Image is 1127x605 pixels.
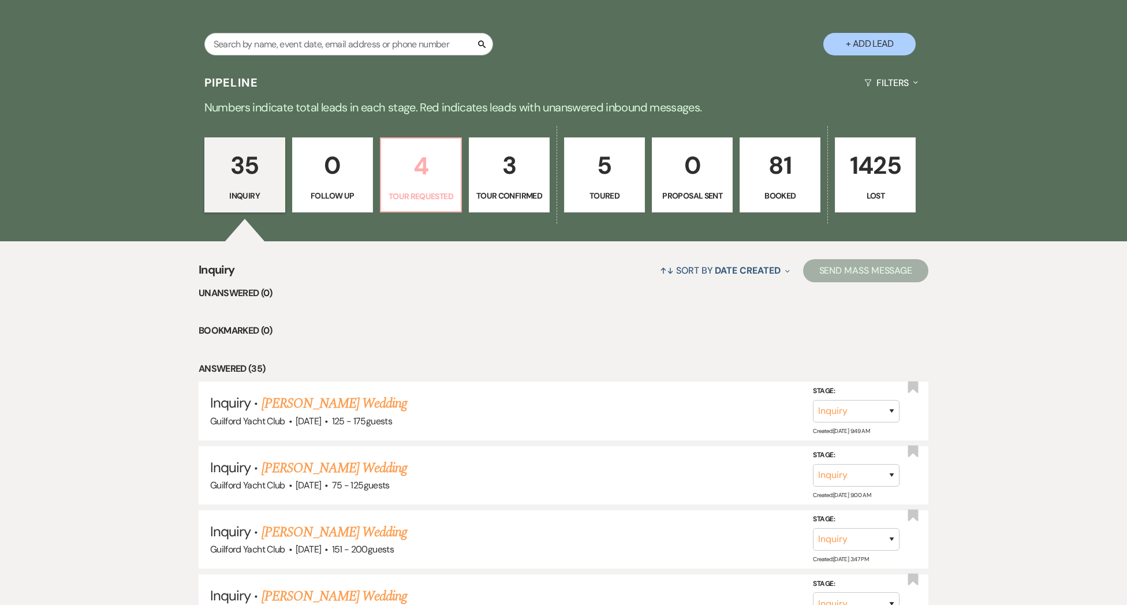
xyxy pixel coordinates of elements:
[835,137,916,212] a: 1425Lost
[199,361,928,376] li: Answered (35)
[813,491,871,499] span: Created: [DATE] 9:00 AM
[210,543,285,555] span: Guilford Yacht Club
[388,190,454,203] p: Tour Requested
[292,137,373,212] a: 0Follow Up
[860,68,923,98] button: Filters
[813,555,868,563] span: Created: [DATE] 3:47 PM
[842,146,908,185] p: 1425
[659,146,725,185] p: 0
[210,458,251,476] span: Inquiry
[803,259,929,282] button: Send Mass Message
[655,255,794,286] button: Sort By Date Created
[747,146,813,185] p: 81
[212,146,278,185] p: 35
[813,577,900,590] label: Stage:
[199,323,928,338] li: Bookmarked (0)
[204,74,259,91] h3: Pipeline
[210,479,285,491] span: Guilford Yacht Club
[476,189,542,202] p: Tour Confirmed
[210,587,251,604] span: Inquiry
[740,137,820,212] a: 81Booked
[380,137,462,212] a: 4Tour Requested
[296,479,321,491] span: [DATE]
[660,264,674,277] span: ↑↓
[715,264,780,277] span: Date Created
[199,261,235,286] span: Inquiry
[332,479,390,491] span: 75 - 125 guests
[300,189,365,202] p: Follow Up
[210,394,251,412] span: Inquiry
[476,146,542,185] p: 3
[148,98,979,117] p: Numbers indicate total leads in each stage. Red indicates leads with unanswered inbound messages.
[652,137,733,212] a: 0Proposal Sent
[813,513,900,526] label: Stage:
[388,147,454,185] p: 4
[262,522,408,543] a: [PERSON_NAME] Wedding
[842,189,908,202] p: Lost
[212,189,278,202] p: Inquiry
[572,189,637,202] p: Toured
[823,33,916,55] button: + Add Lead
[296,543,321,555] span: [DATE]
[210,415,285,427] span: Guilford Yacht Club
[210,522,251,540] span: Inquiry
[813,449,900,462] label: Stage:
[469,137,550,212] a: 3Tour Confirmed
[813,427,869,434] span: Created: [DATE] 9:49 AM
[204,137,285,212] a: 35Inquiry
[300,146,365,185] p: 0
[572,146,637,185] p: 5
[564,137,645,212] a: 5Toured
[262,458,408,479] a: [PERSON_NAME] Wedding
[332,415,392,427] span: 125 - 175 guests
[262,393,408,414] a: [PERSON_NAME] Wedding
[747,189,813,202] p: Booked
[296,415,321,427] span: [DATE]
[813,385,900,398] label: Stage:
[659,189,725,202] p: Proposal Sent
[332,543,394,555] span: 151 - 200 guests
[204,33,493,55] input: Search by name, event date, email address or phone number
[199,286,928,301] li: Unanswered (0)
